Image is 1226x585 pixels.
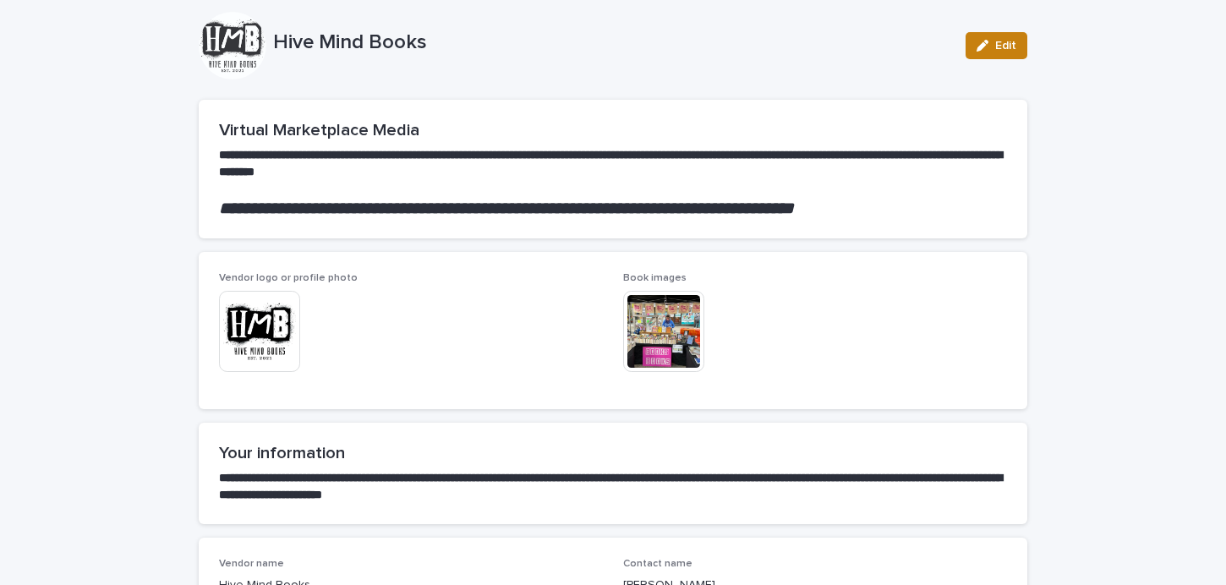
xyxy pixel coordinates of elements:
p: Hive Mind Books [273,30,952,55]
span: Vendor logo or profile photo [219,273,358,283]
span: Book images [623,273,687,283]
span: Vendor name [219,559,284,569]
span: Contact name [623,559,692,569]
span: Edit [995,40,1016,52]
button: Edit [966,32,1027,59]
h2: Virtual Marketplace Media [219,120,1007,140]
h2: Your information [219,443,1007,463]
